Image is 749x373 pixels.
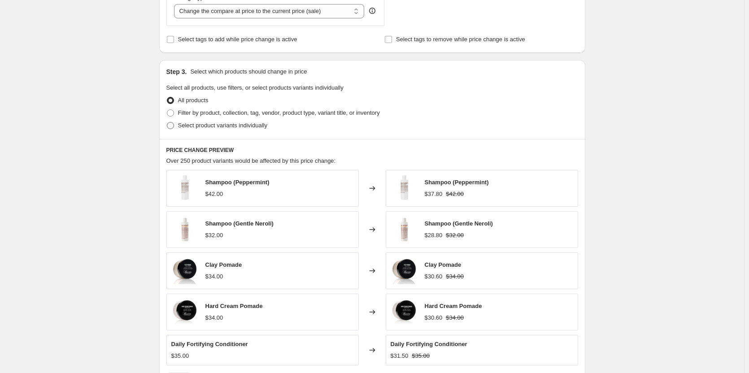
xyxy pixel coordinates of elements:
span: Select product variants individually [178,122,267,129]
img: s4674_80x.jpg [391,257,418,284]
span: Over 250 product variants would be affected by this price change: [166,157,336,164]
span: $34.00 [205,273,223,280]
span: $34.00 [205,314,223,321]
span: $30.60 [425,273,443,280]
span: Select tags to remove while price change is active [396,36,525,43]
span: Hard Cream Pomade [425,303,482,309]
span: $31.50 [391,352,409,359]
h2: Step 3. [166,67,187,76]
span: $30.60 [425,314,443,321]
img: hair-peppermint-shampoo-8oz_1_80x.jpg [171,175,198,202]
h6: PRICE CHANGE PREVIEW [166,147,578,154]
span: $42.00 [446,191,464,197]
span: $28.80 [425,232,443,239]
span: Shampoo (Peppermint) [425,179,489,186]
p: Select which products should change in price [190,67,307,76]
span: Select tags to add while price change is active [178,36,297,43]
span: Shampoo (Gentle Neroli) [205,220,274,227]
span: Shampoo (Gentle Neroli) [425,220,493,227]
img: s4674_80x.jpg [171,257,198,284]
span: $42.00 [205,191,223,197]
span: $34.00 [446,273,464,280]
span: Select all products, use filters, or select products variants individually [166,84,344,91]
img: s38017_80x.jpg [391,216,418,243]
span: $32.00 [205,232,223,239]
span: Daily Fortifying Conditioner [171,341,248,347]
span: $34.00 [446,314,464,321]
span: $35.00 [171,352,189,359]
img: s38017_80x.jpg [171,216,198,243]
span: $32.00 [446,232,464,239]
span: Hard Cream Pomade [205,303,263,309]
img: s4675_80x.jpg [391,299,418,325]
img: hair-peppermint-shampoo-8oz_1_80x.jpg [391,175,418,202]
span: $35.00 [412,352,430,359]
span: Clay Pomade [205,261,242,268]
span: Filter by product, collection, tag, vendor, product type, variant title, or inventory [178,109,380,116]
span: Clay Pomade [425,261,462,268]
img: s4675_80x.jpg [171,299,198,325]
span: Shampoo (Peppermint) [205,179,270,186]
span: All products [178,97,209,104]
span: Daily Fortifying Conditioner [391,341,467,347]
div: help [368,6,377,15]
span: $37.80 [425,191,443,197]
